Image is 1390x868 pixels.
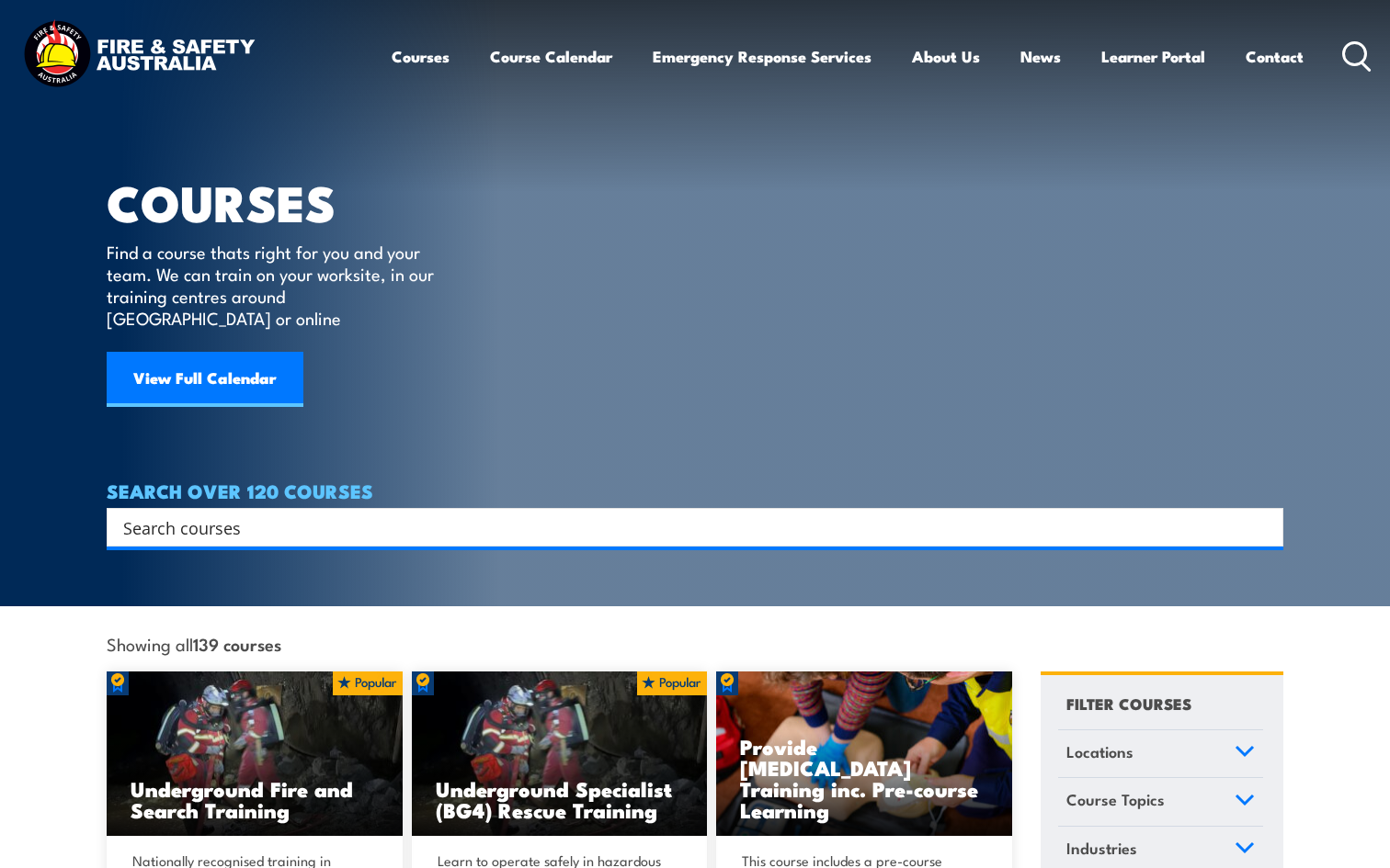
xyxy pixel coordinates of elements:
[412,671,708,837] a: Underground Specialist (BG4) Rescue Training
[107,352,303,407] a: View Full Calendar
[490,32,612,81] a: Course Calendar
[193,631,281,656] strong: 139 courses
[107,671,403,837] img: Underground mine rescue
[131,778,379,820] h3: Underground Fire and Search Training
[1066,691,1191,716] h4: FILTER COURSES
[912,32,980,81] a: About Us
[107,241,442,329] p: Find a course thats right for you and your team. We can train on your worksite, in our training c...
[1101,32,1205,81] a: Learner Portal
[127,514,1247,540] form: Search form
[716,671,1012,837] img: Low Voltage Rescue and Provide CPR
[123,513,1243,541] input: Search input
[436,778,684,820] h3: Underground Specialist (BG4) Rescue Training
[392,32,450,81] a: Courses
[107,180,461,223] h1: COURSES
[1058,778,1263,826] a: Course Topics
[412,671,708,837] img: Underground mine rescue
[1066,836,1137,861] span: Industries
[107,634,281,653] span: Showing all
[1251,514,1277,540] button: Search magnifier button
[1058,730,1263,778] a: Locations
[1066,739,1134,764] span: Locations
[740,736,988,820] h3: Provide [MEDICAL_DATA] Training inc. Pre-course Learning
[1020,32,1061,81] a: News
[653,32,872,81] a: Emergency Response Services
[1066,787,1165,812] span: Course Topics
[716,671,1012,837] a: Provide [MEDICAL_DATA] Training inc. Pre-course Learning
[107,480,1283,501] h4: SEARCH OVER 120 COURSES
[1246,32,1304,81] a: Contact
[107,671,403,837] a: Underground Fire and Search Training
